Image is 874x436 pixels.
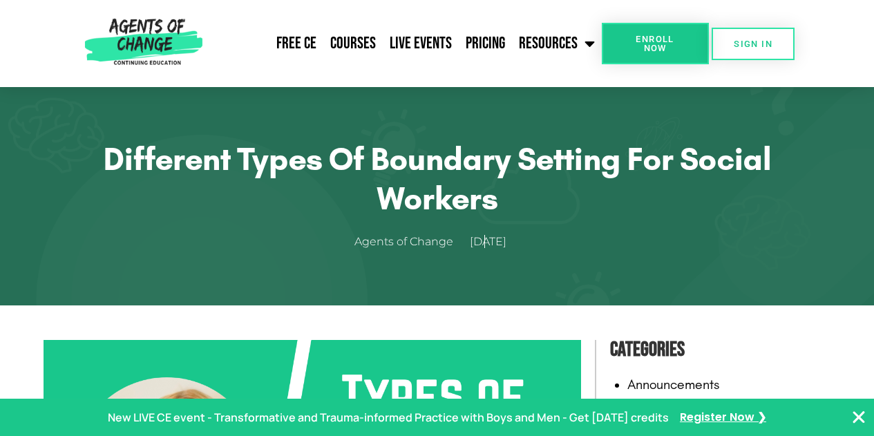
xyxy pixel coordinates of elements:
span: SIGN IN [734,39,772,48]
a: Free CE [269,26,323,61]
a: Enroll Now [602,23,709,64]
span: Enroll Now [624,35,687,53]
a: Register Now ❯ [680,408,766,428]
a: Resources [512,26,602,61]
a: Agents of Change [354,232,467,252]
time: [DATE] [470,235,506,248]
span: Agents of Change [354,232,453,252]
a: Pricing [459,26,512,61]
a: Courses [323,26,383,61]
h4: Categories [610,333,831,366]
a: Announcements [627,376,720,392]
a: SIGN IN [712,28,795,60]
button: Close Banner [851,409,867,426]
p: New LIVE CE event - Transformative and Trauma-informed Practice with Boys and Men - Get [DATE] cr... [108,408,669,428]
a: Live Events [383,26,459,61]
a: ASWB Tips and Tricks [627,398,748,415]
a: [DATE] [470,232,520,252]
h1: Different Types of Boundary Setting for Social Workers [78,140,797,218]
nav: Menu [208,26,601,61]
